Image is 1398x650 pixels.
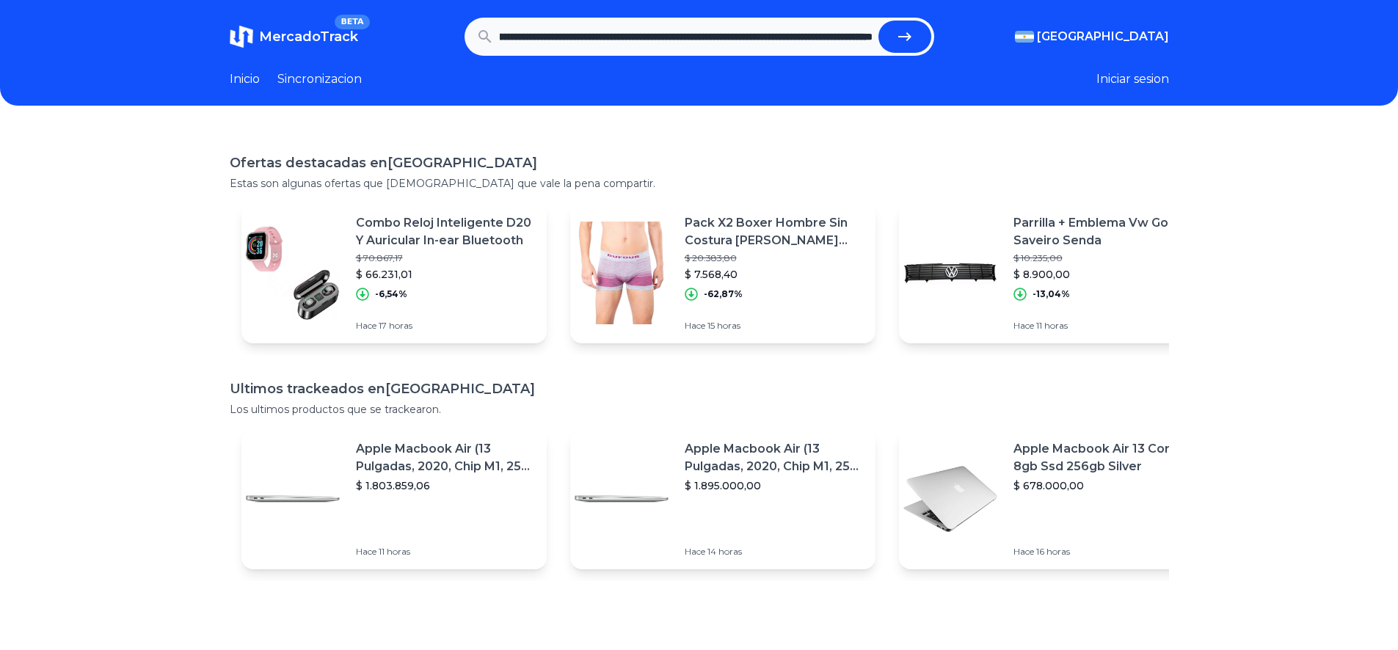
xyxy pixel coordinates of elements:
p: Hace 11 horas [356,546,535,558]
span: BETA [335,15,369,29]
img: Featured image [570,222,673,324]
p: $ 66.231,01 [356,267,535,282]
p: Hace 15 horas [685,320,864,332]
img: Featured image [241,222,344,324]
a: Featured imageParrilla + Emblema Vw Gol Saveiro Senda$ 10.235,00$ 8.900,00-13,04%Hace 11 horas [899,202,1204,343]
p: -62,87% [704,288,743,300]
p: Hace 14 horas [685,546,864,558]
p: Apple Macbook Air (13 Pulgadas, 2020, Chip M1, 256 Gb De Ssd, 8 Gb De Ram) - Plata [356,440,535,475]
p: $ 70.867,17 [356,252,535,264]
a: Featured imageApple Macbook Air (13 Pulgadas, 2020, Chip M1, 256 Gb De Ssd, 8 Gb De Ram) - Plata$... [570,428,875,569]
p: Combo Reloj Inteligente D20 Y Auricular In-ear Bluetooth [356,214,535,249]
span: [GEOGRAPHIC_DATA] [1037,28,1169,45]
p: $ 7.568,40 [685,267,864,282]
img: Argentina [1015,31,1034,43]
p: Hace 17 horas [356,320,535,332]
p: $ 8.900,00 [1013,267,1193,282]
a: Featured imageCombo Reloj Inteligente D20 Y Auricular In-ear Bluetooth$ 70.867,17$ 66.231,01-6,54... [241,202,547,343]
h1: Ultimos trackeados en [GEOGRAPHIC_DATA] [230,379,1169,399]
p: Apple Macbook Air 13 Core I5 8gb Ssd 256gb Silver [1013,440,1193,475]
a: Featured imagePack X2 Boxer Hombre Sin Costura [PERSON_NAME] Algodón 11855 S/xxl$ 20.383,80$ 7.56... [570,202,875,343]
p: Apple Macbook Air (13 Pulgadas, 2020, Chip M1, 256 Gb De Ssd, 8 Gb De Ram) - Plata [685,440,864,475]
p: Hace 11 horas [1013,320,1193,332]
p: Los ultimos productos que se trackearon. [230,402,1169,417]
p: $ 678.000,00 [1013,478,1193,493]
a: MercadoTrackBETA [230,25,358,48]
img: Featured image [899,448,1002,550]
p: $ 10.235,00 [1013,252,1193,264]
img: Featured image [241,448,344,550]
p: Estas son algunas ofertas que [DEMOGRAPHIC_DATA] que vale la pena compartir. [230,176,1169,191]
button: Iniciar sesion [1096,70,1169,88]
p: $ 1.895.000,00 [685,478,864,493]
a: Featured imageApple Macbook Air 13 Core I5 8gb Ssd 256gb Silver$ 678.000,00Hace 16 horas [899,428,1204,569]
a: Featured imageApple Macbook Air (13 Pulgadas, 2020, Chip M1, 256 Gb De Ssd, 8 Gb De Ram) - Plata$... [241,428,547,569]
p: -6,54% [375,288,407,300]
img: Featured image [899,222,1002,324]
span: MercadoTrack [259,29,358,45]
p: Pack X2 Boxer Hombre Sin Costura [PERSON_NAME] Algodón 11855 S/xxl [685,214,864,249]
button: [GEOGRAPHIC_DATA] [1015,28,1169,45]
img: Featured image [570,448,673,550]
p: $ 20.383,80 [685,252,864,264]
p: Parrilla + Emblema Vw Gol Saveiro Senda [1013,214,1193,249]
p: $ 1.803.859,06 [356,478,535,493]
h1: Ofertas destacadas en [GEOGRAPHIC_DATA] [230,153,1169,173]
p: -13,04% [1033,288,1070,300]
img: MercadoTrack [230,25,253,48]
a: Inicio [230,70,260,88]
a: Sincronizacion [277,70,362,88]
p: Hace 16 horas [1013,546,1193,558]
